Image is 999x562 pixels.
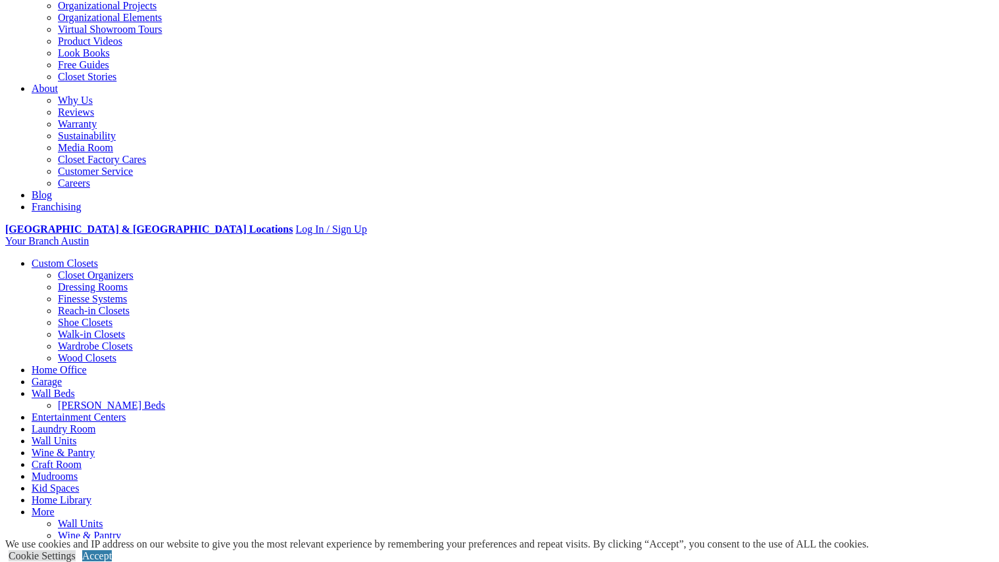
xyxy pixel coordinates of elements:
[5,223,293,235] a: [GEOGRAPHIC_DATA] & [GEOGRAPHIC_DATA] Locations
[58,130,116,141] a: Sustainability
[58,400,165,411] a: [PERSON_NAME] Beds
[58,106,94,118] a: Reviews
[58,269,134,281] a: Closet Organizers
[58,35,122,47] a: Product Videos
[58,59,109,70] a: Free Guides
[82,550,112,561] a: Accept
[58,142,113,153] a: Media Room
[58,118,97,129] a: Warranty
[5,538,869,550] div: We use cookies and IP address on our website to give you the most relevant experience by remember...
[32,459,82,470] a: Craft Room
[58,281,128,293] a: Dressing Rooms
[32,201,82,212] a: Franchising
[58,71,116,82] a: Closet Stories
[58,12,162,23] a: Organizational Elements
[58,317,112,328] a: Shoe Closets
[58,530,121,541] a: Wine & Pantry
[5,235,89,246] a: Your Branch Austin
[58,329,125,340] a: Walk-in Closets
[58,293,127,304] a: Finesse Systems
[58,352,116,363] a: Wood Closets
[32,364,87,375] a: Home Office
[32,423,95,434] a: Laundry Room
[32,471,78,482] a: Mudrooms
[58,518,103,529] a: Wall Units
[32,258,98,269] a: Custom Closets
[58,166,133,177] a: Customer Service
[32,189,52,200] a: Blog
[295,223,366,235] a: Log In / Sign Up
[58,95,93,106] a: Why Us
[9,550,76,561] a: Cookie Settings
[32,411,126,423] a: Entertainment Centers
[32,83,58,94] a: About
[32,388,75,399] a: Wall Beds
[58,305,130,316] a: Reach-in Closets
[58,340,133,352] a: Wardrobe Closets
[61,235,89,246] span: Austin
[32,482,79,494] a: Kid Spaces
[58,47,110,59] a: Look Books
[32,506,55,517] a: More menu text will display only on big screen
[58,24,162,35] a: Virtual Showroom Tours
[58,177,90,189] a: Careers
[32,376,62,387] a: Garage
[32,435,76,446] a: Wall Units
[58,154,146,165] a: Closet Factory Cares
[32,447,95,458] a: Wine & Pantry
[32,494,91,505] a: Home Library
[5,235,59,246] span: Your Branch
